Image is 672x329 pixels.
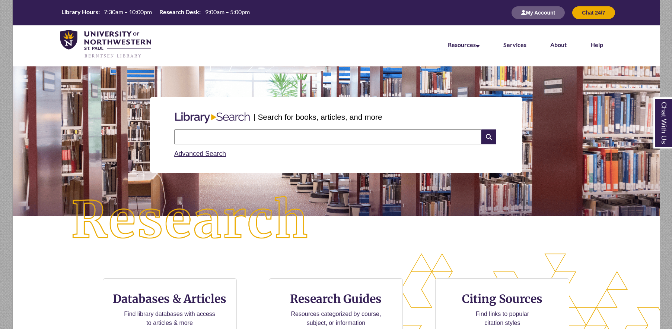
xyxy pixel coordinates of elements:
[254,111,382,123] p: | Search for books, articles, and more
[550,41,567,48] a: About
[275,292,396,306] h3: Research Guides
[572,9,615,16] a: Chat 24/7
[481,129,496,144] i: Search
[512,6,565,19] button: My Account
[512,9,565,16] a: My Account
[104,8,152,15] span: 7:30am – 10:00pm
[590,41,603,48] a: Help
[448,41,480,48] a: Resources
[121,310,218,328] p: Find library databases with access to articles & more
[45,170,336,271] img: Research
[457,292,548,306] h3: Citing Sources
[109,292,230,306] h3: Databases & Articles
[58,8,253,17] table: Hours Today
[205,8,250,15] span: 9:00am – 5:00pm
[572,6,615,19] button: Chat 24/7
[466,310,539,328] p: Find links to popular citation styles
[58,8,101,16] th: Library Hours:
[503,41,526,48] a: Services
[287,310,385,328] p: Resources categorized by course, subject, or information
[171,109,254,126] img: Libary Search
[174,150,226,157] a: Advanced Search
[58,8,253,18] a: Hours Today
[156,8,202,16] th: Research Desk:
[60,30,152,59] img: UNWSP Library Logo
